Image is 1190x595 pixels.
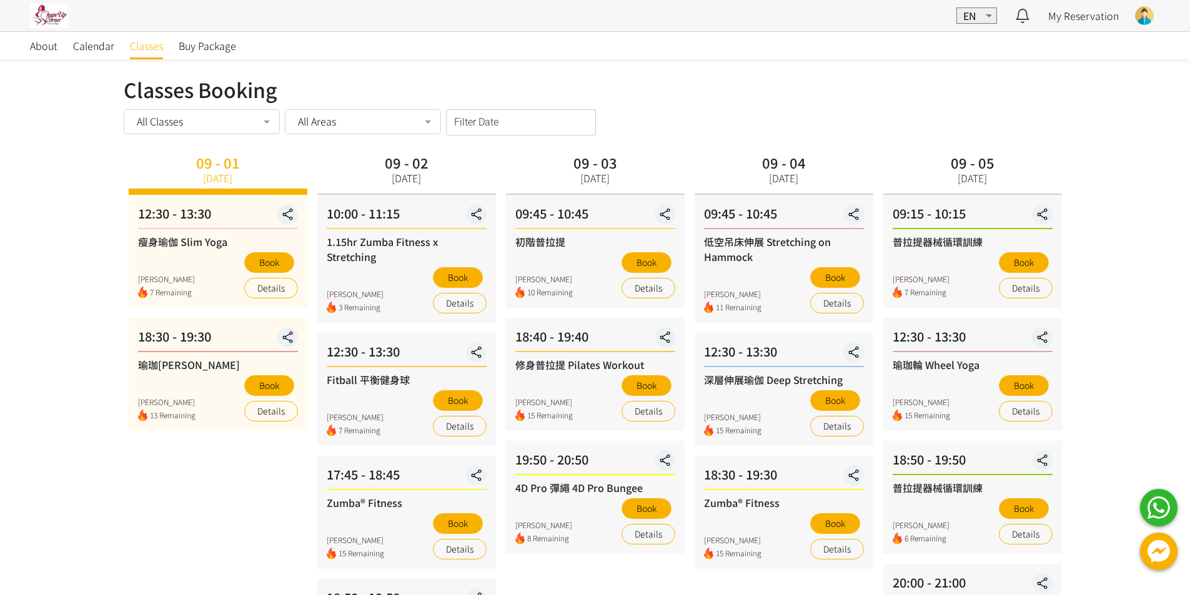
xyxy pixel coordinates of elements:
[999,524,1053,544] a: Details
[30,3,68,28] img: pwrjsa6bwyY3YIpa3AKFwK20yMmKifvYlaMXwTp1.jpg
[138,287,147,298] img: fire.png
[704,288,761,300] div: [PERSON_NAME]
[622,401,675,421] a: Details
[704,495,864,510] div: Zumba® Fitness
[446,109,596,135] input: Filter Date
[704,234,864,264] div: 低空吊床伸展 Stretching on Hammock
[138,396,196,408] div: [PERSON_NAME]
[433,267,483,288] button: Book
[527,533,572,544] span: 8 Remaining
[433,539,487,559] a: Details
[392,170,421,185] div: [DATE]
[138,357,298,372] div: 瑜珈[PERSON_NAME]
[73,32,114,59] a: Calendar
[150,287,195,298] span: 7 Remaining
[30,32,57,59] a: About
[244,401,298,421] a: Details
[327,534,384,546] div: [PERSON_NAME]
[179,32,236,59] a: Buy Package
[999,401,1053,421] a: Details
[327,302,336,313] img: fire.png
[138,273,195,285] div: [PERSON_NAME]
[327,548,336,559] img: fire.png
[515,519,572,531] div: [PERSON_NAME]
[515,396,573,408] div: [PERSON_NAME]
[810,267,860,288] button: Book
[385,155,429,169] div: 09 - 02
[339,302,384,313] span: 3 Remaining
[622,252,672,273] button: Book
[203,170,232,185] div: [DATE]
[704,425,713,436] img: fire.png
[327,204,487,229] div: 10:00 - 11:15
[515,234,675,249] div: 初階普拉提
[30,38,57,53] span: About
[179,38,236,53] span: Buy Package
[138,234,298,249] div: 瘦身瑜伽 Slim Yoga
[810,539,864,559] a: Details
[622,524,675,544] a: Details
[327,234,487,264] div: 1.15hr Zumba Fitness x Stretching
[138,410,147,421] img: fire.png
[622,498,672,519] button: Book
[704,372,864,387] div: 深層伸展瑜伽 Deep Stretching
[893,327,1053,352] div: 12:30 - 13:30
[73,38,114,53] span: Calendar
[893,519,950,531] div: [PERSON_NAME]
[905,533,950,544] span: 6 Remaining
[515,533,525,544] img: fire.png
[893,396,950,408] div: [PERSON_NAME]
[704,302,713,313] img: fire.png
[622,375,672,396] button: Book
[893,357,1053,372] div: 瑜珈輪 Wheel Yoga
[622,278,675,298] a: Details
[704,204,864,229] div: 09:45 - 10:45
[704,411,761,423] div: [PERSON_NAME]
[515,327,675,352] div: 18:40 - 19:40
[244,278,298,298] a: Details
[905,410,950,421] span: 15 Remaining
[1048,8,1119,23] a: My Reservation
[704,534,761,546] div: [PERSON_NAME]
[810,513,860,534] button: Book
[810,416,864,436] a: Details
[138,204,298,229] div: 12:30 - 13:30
[716,302,761,313] span: 11 Remaining
[999,252,1049,273] button: Book
[298,115,336,127] span: All Areas
[137,115,183,127] span: All Classes
[716,425,761,436] span: 15 Remaining
[704,465,864,490] div: 18:30 - 19:30
[893,234,1053,249] div: 普拉提器械循環訓練
[433,416,487,436] a: Details
[893,450,1053,475] div: 18:50 - 19:50
[130,38,163,53] span: Classes
[124,74,1067,104] div: Classes Booking
[327,372,487,387] div: Fitball 平衡健身球
[244,375,294,396] button: Book
[905,287,950,298] span: 7 Remaining
[244,252,294,273] button: Book
[339,548,384,559] span: 15 Remaining
[893,273,950,285] div: [PERSON_NAME]
[893,287,902,298] img: fire.png
[769,170,798,185] div: [DATE]
[433,390,483,411] button: Book
[150,410,196,421] span: 13 Remaining
[515,357,675,372] div: 修身普拉提 Pilates Workout
[130,32,163,59] a: Classes
[704,548,713,559] img: fire.png
[893,533,902,544] img: fire.png
[339,425,384,436] span: 7 Remaining
[433,513,483,534] button: Book
[515,287,525,298] img: fire.png
[327,465,487,490] div: 17:45 - 18:45
[196,155,240,169] div: 09 - 01
[810,390,860,411] button: Book
[327,425,336,436] img: fire.png
[573,155,617,169] div: 09 - 03
[433,293,487,313] a: Details
[716,548,761,559] span: 15 Remaining
[810,293,864,313] a: Details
